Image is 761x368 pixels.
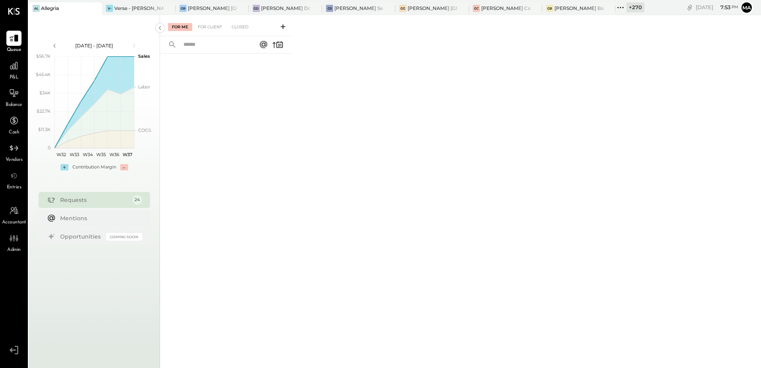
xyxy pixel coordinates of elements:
[546,5,553,12] div: GB
[138,84,150,90] text: Labor
[180,5,187,12] div: GB
[696,4,738,11] div: [DATE]
[109,152,119,157] text: W36
[60,233,102,241] div: Opportunities
[399,5,406,12] div: GG
[38,127,51,132] text: $11.3K
[7,47,21,54] span: Queue
[60,214,138,222] div: Mentions
[253,5,260,12] div: GD
[48,145,51,151] text: 0
[36,53,51,59] text: $56.7K
[60,164,68,170] div: +
[133,195,142,205] div: 24
[0,141,27,164] a: Vendors
[37,108,51,114] text: $22.7K
[334,5,383,12] div: [PERSON_NAME] Seaport
[138,53,150,59] text: Sales
[138,127,151,133] text: COGS
[554,5,603,12] div: [PERSON_NAME] Back Bay
[0,86,27,109] a: Balance
[41,5,59,12] div: Allegria
[473,5,480,12] div: GC
[7,247,21,254] span: Admin
[481,5,530,12] div: [PERSON_NAME] Causeway
[0,31,27,54] a: Queue
[122,152,132,157] text: W37
[0,168,27,191] a: Entries
[0,58,27,81] a: P&L
[72,164,116,170] div: Contribution Margin
[39,90,51,96] text: $34K
[120,164,128,170] div: -
[2,219,26,226] span: Accountant
[56,152,66,157] text: W32
[106,233,142,241] div: Coming Soon
[261,5,310,12] div: [PERSON_NAME] Downtown
[96,152,105,157] text: W35
[114,5,163,12] div: Verse - [PERSON_NAME] Lankershim LLC
[6,102,22,109] span: Balance
[168,23,192,31] div: For Me
[0,113,27,136] a: Cash
[194,23,226,31] div: For Client
[326,5,333,12] div: GS
[6,157,23,164] span: Vendors
[740,1,753,14] button: Ma
[60,42,128,49] div: [DATE] - [DATE]
[7,184,21,191] span: Entries
[10,74,19,81] span: P&L
[0,203,27,226] a: Accountant
[33,5,40,12] div: Al
[188,5,237,12] div: [PERSON_NAME] [GEOGRAPHIC_DATA]
[626,2,644,12] div: + 270
[228,23,252,31] div: Closed
[82,152,93,157] text: W34
[70,152,79,157] text: W33
[9,129,19,136] span: Cash
[106,5,113,12] div: V-
[408,5,457,12] div: [PERSON_NAME] [GEOGRAPHIC_DATA]
[686,3,694,12] div: copy link
[0,231,27,254] a: Admin
[60,196,129,204] div: Requests
[36,72,51,77] text: $45.4K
